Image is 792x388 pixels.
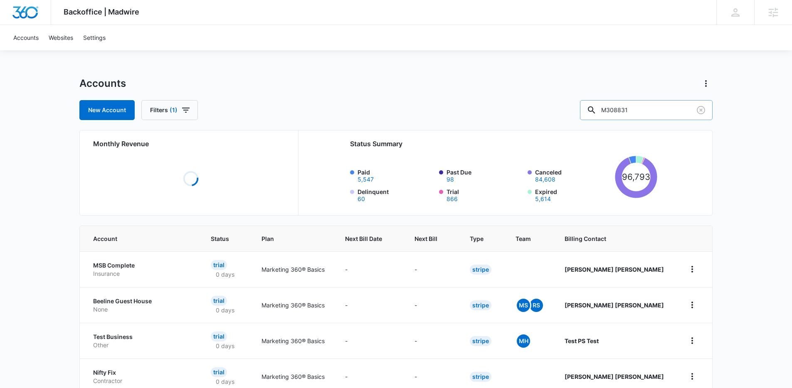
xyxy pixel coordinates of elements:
[262,372,325,381] p: Marketing 360® Basics
[470,234,484,243] span: Type
[516,234,533,243] span: Team
[93,234,179,243] span: Account
[93,377,191,385] p: Contractor
[262,234,325,243] span: Plan
[93,297,191,305] p: Beeline Guest House
[622,172,650,182] tspan: 96,793
[93,270,191,278] p: Insurance
[530,299,543,312] span: RS
[93,368,191,377] p: Nifty Fix
[64,7,139,16] span: Backoffice | Madwire
[211,270,239,279] p: 0 days
[686,263,699,276] button: home
[447,196,458,202] button: Trial
[565,302,664,309] strong: [PERSON_NAME] [PERSON_NAME]
[345,234,382,243] span: Next Bill Date
[535,168,612,182] label: Canceled
[93,297,191,313] a: Beeline Guest HouseNone
[517,299,530,312] span: MS
[211,367,227,377] div: Trial
[405,323,460,359] td: -
[565,234,666,243] span: Billing Contact
[211,332,227,341] div: Trial
[262,301,325,309] p: Marketing 360® Basics
[694,103,708,117] button: Clear
[211,296,227,306] div: Trial
[686,334,699,347] button: home
[686,370,699,383] button: home
[93,341,191,349] p: Other
[44,25,78,50] a: Websites
[211,377,239,386] p: 0 days
[335,251,405,287] td: -
[93,139,288,149] h2: Monthly Revenue
[93,261,191,270] p: MSB Complete
[93,368,191,385] a: Nifty FixContractor
[358,187,434,202] label: Delinquent
[211,341,239,350] p: 0 days
[79,77,126,90] h1: Accounts
[262,336,325,345] p: Marketing 360® Basics
[470,300,491,310] div: Stripe
[211,306,239,314] p: 0 days
[335,323,405,359] td: -
[335,287,405,323] td: -
[535,196,551,202] button: Expired
[580,100,713,120] input: Search
[565,337,599,344] strong: Test PS Test
[358,177,374,182] button: Paid
[699,77,713,90] button: Actions
[535,187,612,202] label: Expired
[405,287,460,323] td: -
[262,265,325,274] p: Marketing 360® Basics
[358,168,434,182] label: Paid
[211,260,227,270] div: Trial
[170,107,178,113] span: (1)
[211,234,229,243] span: Status
[447,177,454,182] button: Past Due
[405,251,460,287] td: -
[470,265,491,275] div: Stripe
[93,305,191,314] p: None
[141,100,198,120] button: Filters(1)
[686,298,699,312] button: home
[565,266,664,273] strong: [PERSON_NAME] [PERSON_NAME]
[93,333,191,341] p: Test Business
[358,196,365,202] button: Delinquent
[470,336,491,346] div: Stripe
[93,333,191,349] a: Test BusinessOther
[447,187,523,202] label: Trial
[8,25,44,50] a: Accounts
[93,261,191,277] a: MSB CompleteInsurance
[415,234,438,243] span: Next Bill
[517,334,530,348] span: MH
[470,372,491,382] div: Stripe
[79,100,135,120] a: New Account
[350,139,657,149] h2: Status Summary
[447,168,523,182] label: Past Due
[535,177,555,182] button: Canceled
[565,373,664,380] strong: [PERSON_NAME] [PERSON_NAME]
[78,25,111,50] a: Settings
